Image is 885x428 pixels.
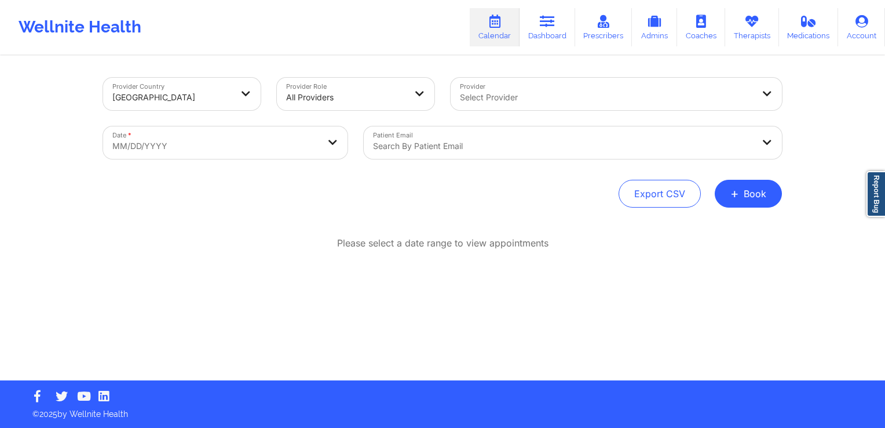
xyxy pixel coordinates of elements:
a: Calendar [470,8,520,46]
a: Dashboard [520,8,575,46]
a: Medications [779,8,839,46]
a: Prescribers [575,8,632,46]
a: Therapists [725,8,779,46]
a: Coaches [677,8,725,46]
div: All Providers [286,85,405,110]
span: + [730,190,739,197]
p: © 2025 by Wellnite Health [24,400,861,420]
a: Account [838,8,885,46]
a: Report Bug [866,171,885,217]
button: +Book [715,180,782,208]
div: [GEOGRAPHIC_DATA] [112,85,232,110]
p: Please select a date range to view appointments [337,237,548,250]
button: Export CSV [619,180,701,208]
a: Admins [632,8,677,46]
